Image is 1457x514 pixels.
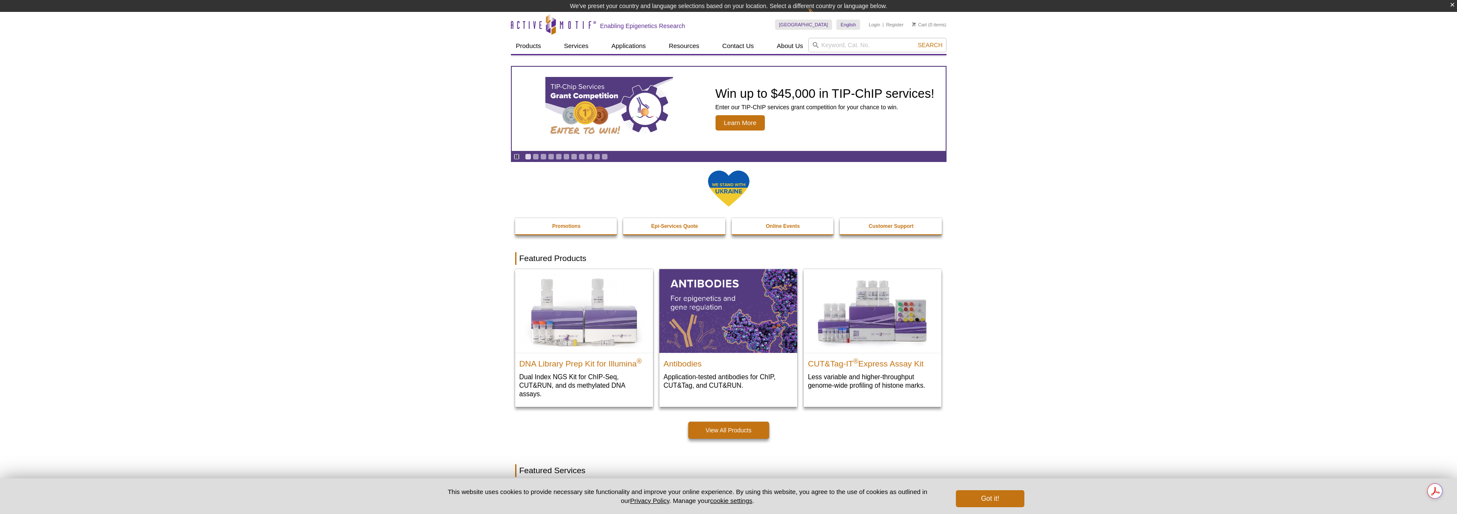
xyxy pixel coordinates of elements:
[853,357,858,364] sup: ®
[707,170,750,207] img: We Stand With Ukraine
[515,218,618,234] a: Promotions
[515,252,942,265] h2: Featured Products
[869,223,913,229] strong: Customer Support
[515,269,653,406] a: DNA Library Prep Kit for Illumina DNA Library Prep Kit for Illumina® Dual Index NGS Kit for ChIP-...
[772,38,808,54] a: About Us
[716,87,935,100] h2: Win up to $45,000 in TIP-ChIP services!
[664,355,793,368] h2: Antibodies
[918,42,942,48] span: Search
[519,355,649,368] h2: DNA Library Prep Kit for Illumina
[688,422,769,439] a: View All Products
[912,22,927,28] a: Cart
[525,153,531,160] a: Go to slide 1
[515,269,653,352] img: DNA Library Prep Kit for Illumina
[664,38,704,54] a: Resources
[804,269,941,398] a: CUT&Tag-IT® Express Assay Kit CUT&Tag-IT®Express Assay Kit Less variable and higher-throughput ge...
[533,153,539,160] a: Go to slide 2
[623,218,726,234] a: Epi-Services Quote
[886,22,904,28] a: Register
[579,153,585,160] a: Go to slide 8
[836,20,860,30] a: English
[637,357,642,364] sup: ®
[732,218,835,234] a: Online Events
[716,115,765,131] span: Learn More
[548,153,554,160] a: Go to slide 4
[600,22,685,30] h2: Enabling Epigenetics Research
[571,153,577,160] a: Go to slide 7
[912,22,916,26] img: Your Cart
[808,38,947,52] input: Keyword, Cat. No.
[710,497,752,504] button: cookie settings
[717,38,759,54] a: Contact Us
[664,372,793,390] p: Application-tested antibodies for ChIP, CUT&Tag, and CUT&RUN.
[563,153,570,160] a: Go to slide 6
[808,355,937,368] h2: CUT&Tag-IT Express Assay Kit
[869,22,880,28] a: Login
[519,372,649,398] p: Dual Index NGS Kit for ChIP-Seq, CUT&RUN, and ds methylated DNA assays.
[594,153,600,160] a: Go to slide 10
[606,38,651,54] a: Applications
[659,269,797,352] img: All Antibodies
[630,497,669,504] a: Privacy Policy
[651,223,698,229] strong: Epi-Services Quote
[512,67,946,151] a: TIP-ChIP Services Grant Competition Win up to $45,000 in TIP-ChIP services! Enter our TIP-ChIP se...
[716,103,935,111] p: Enter our TIP-ChIP services grant competition for your chance to win.
[556,153,562,160] a: Go to slide 5
[602,153,608,160] a: Go to slide 11
[808,6,830,26] img: Change Here
[775,20,833,30] a: [GEOGRAPHIC_DATA]
[808,372,937,390] p: Less variable and higher-throughput genome-wide profiling of histone marks​.
[956,490,1024,507] button: Got it!
[883,20,884,30] li: |
[540,153,547,160] a: Go to slide 3
[766,223,800,229] strong: Online Events
[433,487,942,505] p: This website uses cookies to provide necessary site functionality and improve your online experie...
[545,77,673,141] img: TIP-ChIP Services Grant Competition
[840,218,943,234] a: Customer Support
[552,223,581,229] strong: Promotions
[513,153,520,160] a: Toggle autoplay
[512,67,946,151] article: TIP-ChIP Services Grant Competition
[559,38,594,54] a: Services
[912,20,947,30] li: (0 items)
[586,153,593,160] a: Go to slide 9
[659,269,797,398] a: All Antibodies Antibodies Application-tested antibodies for ChIP, CUT&Tag, and CUT&RUN.
[915,41,945,49] button: Search
[515,464,942,477] h2: Featured Services
[511,38,546,54] a: Products
[804,269,941,352] img: CUT&Tag-IT® Express Assay Kit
